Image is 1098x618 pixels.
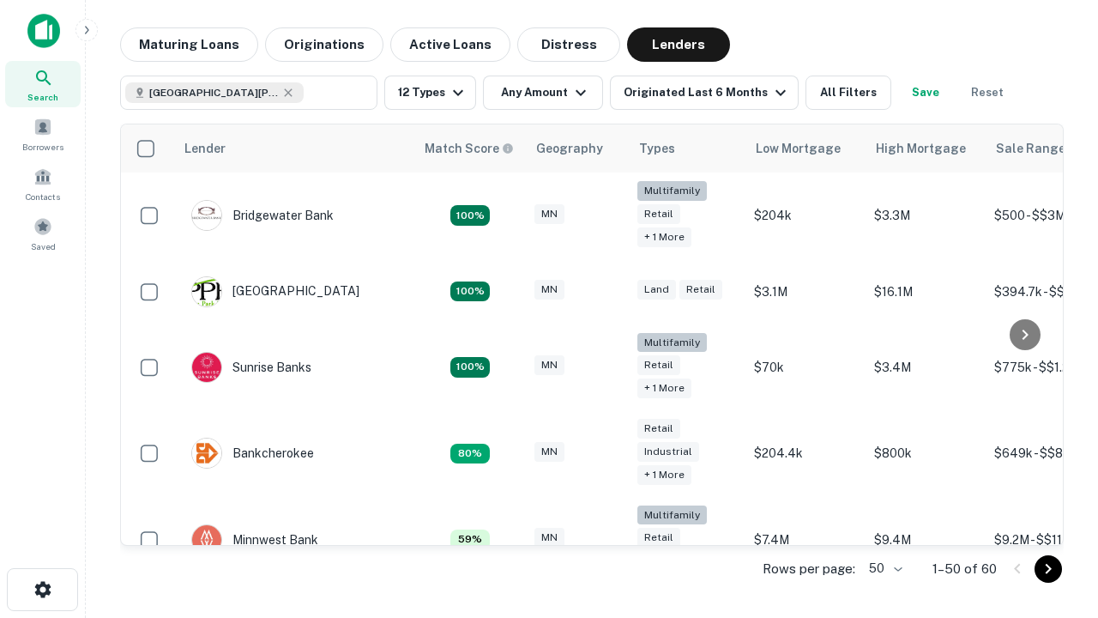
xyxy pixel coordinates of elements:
th: High Mortgage [866,124,986,173]
span: Contacts [26,190,60,203]
div: Matching Properties: 18, hasApolloMatch: undefined [450,205,490,226]
td: $3.4M [866,324,986,411]
div: Lender [184,138,226,159]
div: MN [534,442,564,462]
div: Retail [637,355,680,375]
div: Sunrise Banks [191,352,311,383]
img: picture [192,353,221,382]
span: Saved [31,239,56,253]
div: Matching Properties: 10, hasApolloMatch: undefined [450,282,490,302]
div: Bridgewater Bank [191,200,334,231]
td: $3.1M [745,259,866,324]
div: High Mortgage [876,138,966,159]
img: picture [192,525,221,554]
th: Low Mortgage [745,124,866,173]
td: $3.3M [866,173,986,259]
div: Multifamily [637,181,707,201]
span: Search [27,90,58,104]
div: Retail [637,419,680,439]
button: 12 Types [384,76,476,110]
div: Matching Properties: 8, hasApolloMatch: undefined [450,444,490,464]
div: + 1 more [637,227,691,247]
div: Land [637,280,676,300]
div: Multifamily [637,333,707,353]
td: $204.4k [745,410,866,497]
p: Rows per page: [763,559,855,579]
button: Lenders [627,27,730,62]
a: Contacts [5,161,81,207]
img: capitalize-icon.png [27,14,60,48]
th: Types [629,124,745,173]
button: Any Amount [483,76,603,110]
img: picture [192,439,221,468]
h6: Match Score [425,139,510,158]
div: MN [534,280,564,300]
span: [GEOGRAPHIC_DATA][PERSON_NAME], [GEOGRAPHIC_DATA], [GEOGRAPHIC_DATA] [149,85,278,100]
p: 1–50 of 60 [932,559,997,579]
button: Go to next page [1035,555,1062,583]
button: Save your search to get updates of matches that match your search criteria. [898,76,953,110]
iframe: Chat Widget [1012,481,1098,563]
button: Distress [517,27,620,62]
td: $7.4M [745,497,866,584]
a: Search [5,61,81,107]
div: 50 [862,556,905,581]
span: Borrowers [22,140,63,154]
img: picture [192,201,221,230]
div: MN [534,528,564,548]
div: MN [534,355,564,375]
button: All Filters [805,76,891,110]
div: Low Mortgage [756,138,841,159]
td: $204k [745,173,866,259]
div: MN [534,204,564,224]
div: Retail [679,280,722,300]
th: Lender [174,124,414,173]
div: + 1 more [637,379,691,398]
div: Geography [536,138,603,159]
div: [GEOGRAPHIC_DATA] [191,276,359,307]
td: $70k [745,324,866,411]
td: $800k [866,410,986,497]
td: $16.1M [866,259,986,324]
div: Matching Properties: 6, hasApolloMatch: undefined [450,530,490,550]
div: Sale Range [996,138,1065,159]
a: Saved [5,210,81,257]
div: Multifamily [637,506,707,525]
button: Maturing Loans [120,27,258,62]
div: Matching Properties: 14, hasApolloMatch: undefined [450,357,490,378]
button: Reset [960,76,1015,110]
button: Active Loans [390,27,510,62]
div: Industrial [637,442,699,462]
div: Types [639,138,675,159]
div: Originated Last 6 Months [624,82,791,103]
th: Capitalize uses an advanced AI algorithm to match your search with the best lender. The match sco... [414,124,526,173]
img: picture [192,277,221,306]
div: + 1 more [637,465,691,485]
div: Capitalize uses an advanced AI algorithm to match your search with the best lender. The match sco... [425,139,514,158]
a: Borrowers [5,111,81,157]
th: Geography [526,124,629,173]
button: Originations [265,27,383,62]
div: Retail [637,204,680,224]
div: Retail [637,528,680,548]
div: Bankcherokee [191,438,314,469]
td: $9.4M [866,497,986,584]
div: Minnwest Bank [191,524,318,555]
button: Originated Last 6 Months [610,76,799,110]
